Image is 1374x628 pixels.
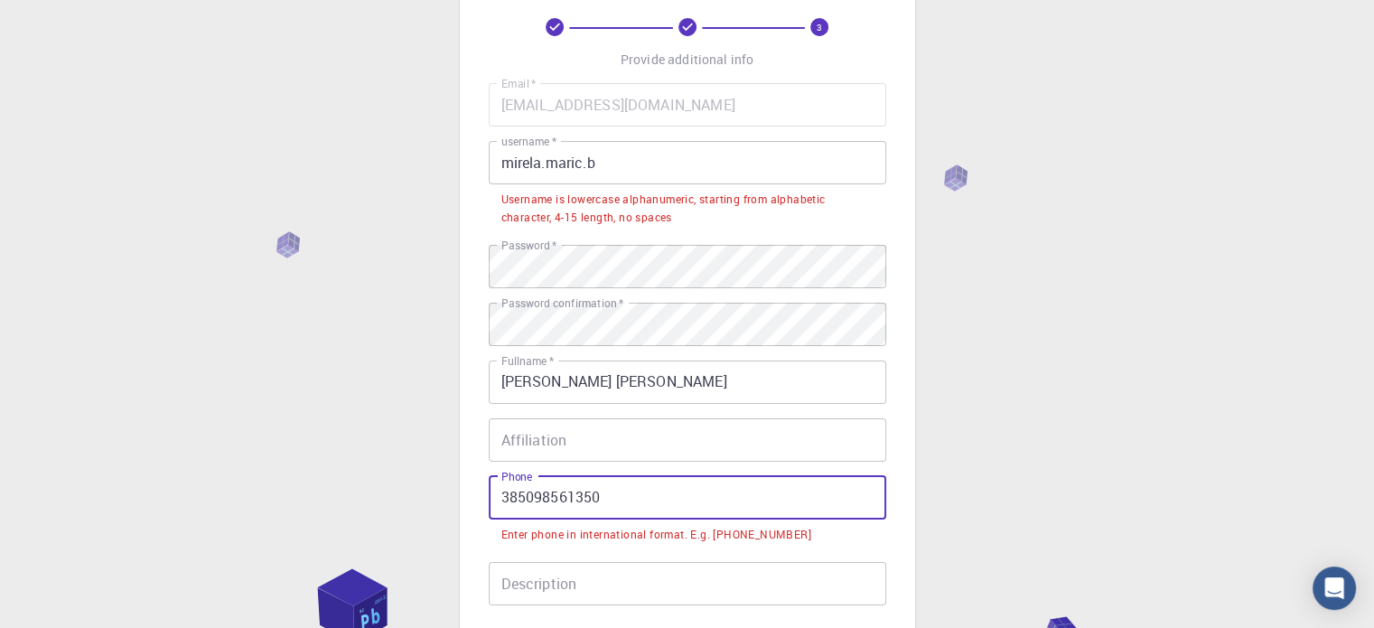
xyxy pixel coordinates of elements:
label: Email [501,76,536,91]
label: Password [501,238,556,253]
label: Password confirmation [501,295,623,311]
p: Provide additional info [621,51,753,69]
div: Enter phone in international format. E.g. [PHONE_NUMBER] [501,526,811,544]
label: Phone [501,469,532,484]
label: username [501,134,556,149]
text: 3 [817,21,822,33]
div: Open Intercom Messenger [1313,567,1356,610]
label: Fullname [501,353,554,369]
div: Username is lowercase alphanumeric, starting from alphabetic character, 4-15 length, no spaces [501,191,874,227]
